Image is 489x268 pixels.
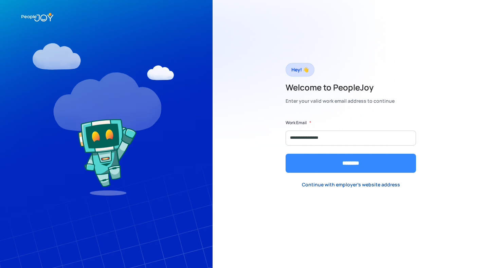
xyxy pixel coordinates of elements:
[291,65,309,74] div: Hey! 👋
[302,181,400,188] div: Continue with employer's website address
[286,119,416,173] form: Form
[286,96,395,106] div: Enter your valid work email address to continue
[286,82,395,93] h2: Welcome to PeopleJoy
[296,178,405,192] a: Continue with employer's website address
[286,119,307,126] label: Work Email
